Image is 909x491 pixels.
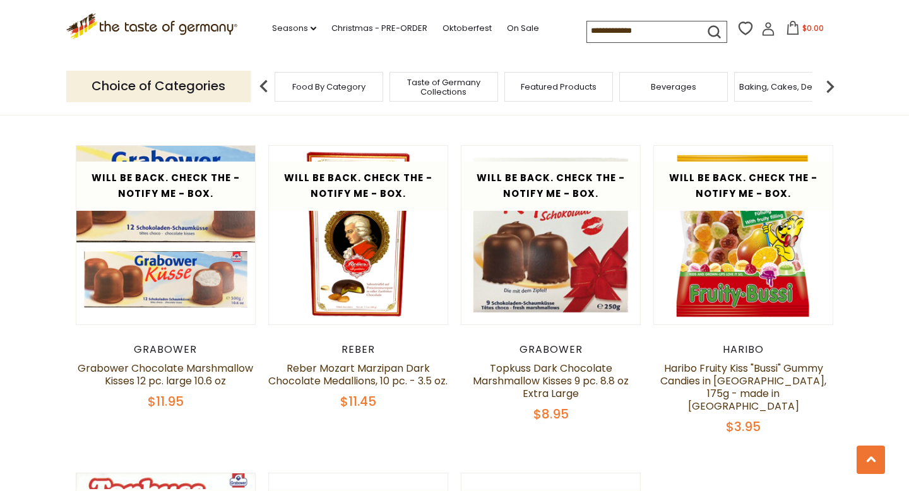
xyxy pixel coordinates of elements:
div: Grabower [76,343,256,356]
div: Haribo [653,343,833,356]
a: Seasons [272,21,316,35]
a: Topkuss Dark Chocolate Marshmallow Kisses 9 pc. 8.8 oz Extra Large [473,361,629,401]
p: Choice of Categories [66,71,251,102]
a: Haribo Fruity Kiss "Bussi" Gummy Candies in [GEOGRAPHIC_DATA], 175g - made in [GEOGRAPHIC_DATA] [660,361,826,413]
a: Baking, Cakes, Desserts [739,82,837,92]
div: Reber [268,343,448,356]
a: Food By Category [292,82,365,92]
img: Reber Mozart Marzipan Dark Chocolate Medallions, 10 pc. - 3.5 oz. [269,146,448,324]
a: Beverages [651,82,696,92]
img: previous arrow [251,74,276,99]
a: On Sale [507,21,539,35]
img: Haribo Fruity Kiss "Bussi" Gummy Candies in Bag, 175g - made in Germany [654,146,833,324]
span: $11.95 [148,393,184,410]
span: $11.45 [340,393,376,410]
button: $0.00 [778,21,831,40]
a: Christmas - PRE-ORDER [331,21,427,35]
img: next arrow [817,74,843,99]
a: Oktoberfest [443,21,492,35]
div: Grabower [461,343,641,356]
img: Grabower Chocolate Marshmallow Kisses 12 pc. large 10.6 oz [76,146,255,324]
span: $3.95 [726,418,761,435]
span: $0.00 [802,23,824,33]
a: Featured Products [521,82,597,92]
a: Reber Mozart Marzipan Dark Chocolate Medallions, 10 pc. - 3.5 oz. [268,361,448,388]
a: Taste of Germany Collections [393,78,494,97]
span: $8.95 [533,405,569,423]
img: Topkuss Dark Chocolate Marshmallow Kisses 9 pc. 8.8 oz Extra Large [461,146,640,324]
a: Grabower Chocolate Marshmallow Kisses 12 pc. large 10.6 oz [78,361,253,388]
